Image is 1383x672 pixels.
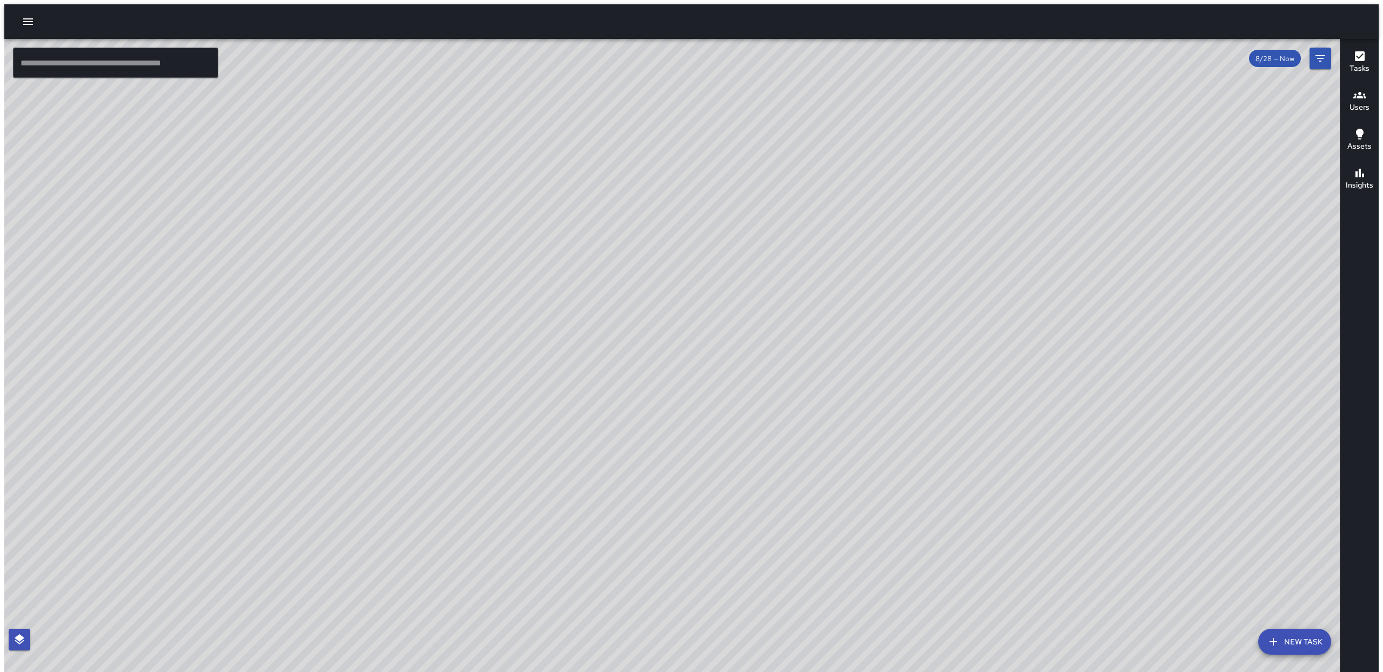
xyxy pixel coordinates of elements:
button: Tasks [1340,43,1379,82]
button: New Task [1258,629,1331,655]
button: Filters [1310,48,1331,69]
h6: Tasks [1350,63,1369,75]
span: 8/28 — Now [1249,54,1301,63]
h6: Users [1350,102,1369,114]
button: Insights [1340,160,1379,199]
button: Users [1340,82,1379,121]
button: Assets [1340,121,1379,160]
h6: Assets [1347,141,1372,152]
h6: Insights [1346,179,1373,191]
